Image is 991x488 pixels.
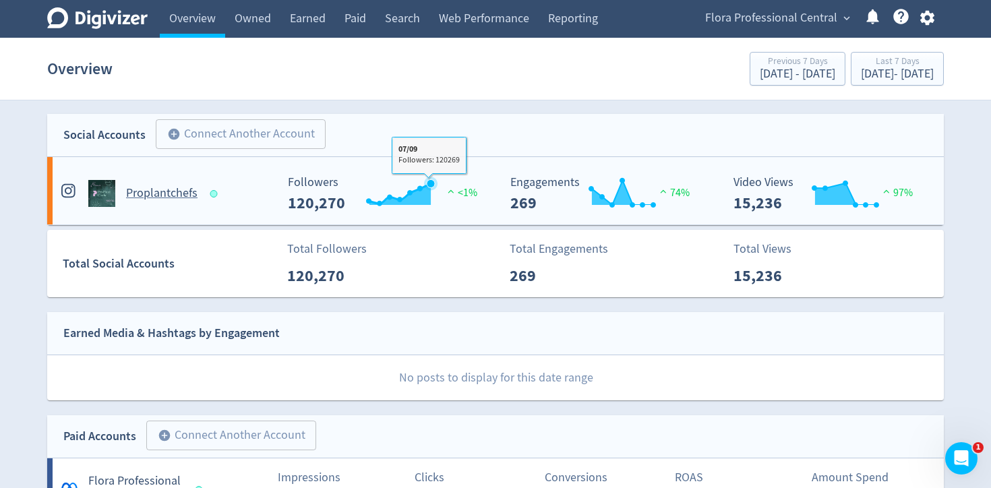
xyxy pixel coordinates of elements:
[210,190,222,197] span: Data last synced: 8 Sep 2025, 3:01pm (AEST)
[700,7,853,29] button: Flora Professional Central
[545,468,667,487] p: Conversions
[727,176,929,212] svg: Video Views 15,236
[63,125,146,145] div: Social Accounts
[47,157,944,224] a: Proplantchefs undefinedProplantchefs Followers --- Followers 120,270 <1% Engagements 269 Engageme...
[47,47,113,90] h1: Overview
[705,7,837,29] span: Flora Professional Central
[675,468,797,487] p: ROAS
[287,240,367,258] p: Total Followers
[278,468,400,487] p: Impressions
[504,176,706,212] svg: Engagements 269
[841,12,853,24] span: expand_more
[657,186,690,200] span: 74%
[281,176,483,212] svg: Followers ---
[880,186,893,196] img: positive-performance.svg
[136,423,316,450] a: Connect Another Account
[156,119,326,149] button: Connect Another Account
[760,57,835,68] div: Previous 7 Days
[287,264,365,288] p: 120,270
[63,254,278,274] div: Total Social Accounts
[167,127,181,141] span: add_circle
[733,264,811,288] p: 15,236
[146,121,326,149] a: Connect Another Account
[733,240,811,258] p: Total Views
[510,240,608,258] p: Total Engagements
[63,427,136,446] div: Paid Accounts
[48,355,944,400] p: No posts to display for this date range
[851,52,944,86] button: Last 7 Days[DATE]- [DATE]
[146,421,316,450] button: Connect Another Account
[861,57,934,68] div: Last 7 Days
[415,468,537,487] p: Clicks
[158,429,171,442] span: add_circle
[750,52,845,86] button: Previous 7 Days[DATE] - [DATE]
[88,180,115,207] img: Proplantchefs undefined
[861,68,934,80] div: [DATE] - [DATE]
[444,186,477,200] span: <1%
[945,442,978,475] iframe: Intercom live chat
[510,264,587,288] p: 269
[760,68,835,80] div: [DATE] - [DATE]
[973,442,984,453] span: 1
[880,186,913,200] span: 97%
[63,324,280,343] div: Earned Media & Hashtags by Engagement
[126,185,198,202] h5: Proplantchefs
[444,186,458,196] img: positive-performance.svg
[657,186,670,196] img: positive-performance.svg
[812,468,934,487] p: Amount Spend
